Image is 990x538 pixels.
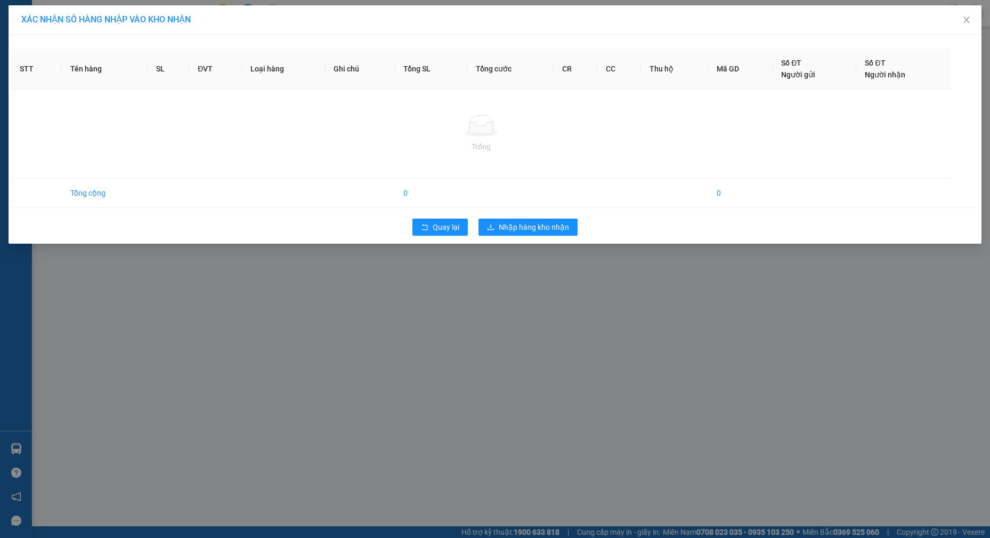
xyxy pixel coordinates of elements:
th: SL [148,49,190,90]
span: XÁC NHẬN SỐ HÀNG NHẬP VÀO KHO NHẬN [21,14,191,25]
div: thúy [9,22,76,35]
span: CR : [8,70,25,81]
div: Trạm 114 [9,9,76,22]
th: Tên hàng [62,49,148,90]
span: rollback [421,223,428,232]
th: Loại hàng [242,49,325,90]
span: Nhận: [83,10,109,21]
th: CC [597,49,641,90]
div: 50.000 [8,69,77,82]
span: Số ĐT [781,59,801,67]
td: 0 [395,179,467,208]
span: close [962,15,971,24]
span: Người nhận [865,70,905,79]
th: Ghi chú [325,49,395,90]
th: Tổng cước [467,49,554,90]
span: Nhập hàng kho nhận [499,221,569,233]
th: Tổng SL [395,49,467,90]
th: ĐVT [189,49,242,90]
div: Quận 10 [83,9,168,22]
th: Mã GD [708,49,773,90]
div: [PERSON_NAME]( gọi gấp ) [83,22,168,47]
span: Số ĐT [865,59,885,67]
span: Quay lại [433,221,459,233]
th: CR [554,49,597,90]
span: Gửi: [9,10,26,21]
button: Close [952,5,981,35]
td: Tổng cộng [62,179,148,208]
th: Thu hộ [641,49,708,90]
span: Người gửi [781,70,815,79]
th: STT [11,49,62,90]
button: downloadNhập hàng kho nhận [478,219,578,236]
div: Trống [20,141,942,152]
button: rollbackQuay lại [412,219,468,236]
td: 0 [708,179,773,208]
span: download [487,223,494,232]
